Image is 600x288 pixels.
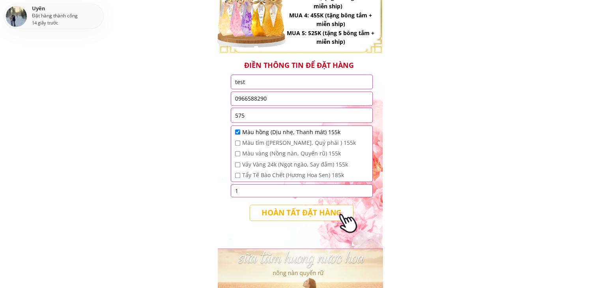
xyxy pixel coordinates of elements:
input: Họ và Tên [233,75,370,89]
span: Màu vàng (Nồng nàn, Quyến rũ) 155k [242,149,356,158]
span: Màu tím ([PERSON_NAME], Quý phái ) 155k [242,138,356,147]
input: Số điện thoại [233,92,370,105]
h3: MUA 4: 455K (tặng bông tắm + miễn ship) [284,11,376,29]
span: Tẩy Tế Bào Chết (Hương Hoa Sen) 185k [242,171,356,180]
span: Màu hồng (Dịu nhẹ, Thanh mát) 155k [242,128,356,137]
span: Vảy Vàng 24k (Ngọt ngào, Say đắm) 155k [242,160,356,169]
input: Địa chỉ cũ chưa sáp nhập [233,108,370,122]
h3: MUA 5: 525K (tặng 5 bông tắm + miễn ship) [284,29,376,47]
input: Số lượng hoặc ghi chú [233,185,370,196]
p: HOÀN TẤT ĐẶT HÀNG [250,205,353,221]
